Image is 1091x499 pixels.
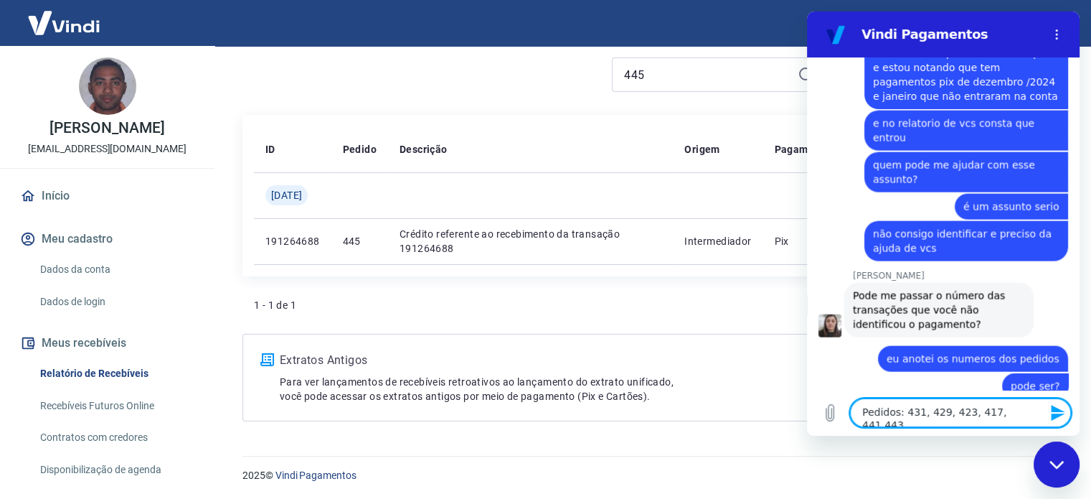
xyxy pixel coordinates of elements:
[28,141,186,157] p: [EMAIL_ADDRESS][DOMAIN_NAME]
[17,223,197,255] button: Meu cadastro
[79,57,136,115] img: b364baf0-585a-4717-963f-4c6cdffdd737.jpeg
[400,142,448,157] p: Descrição
[17,1,110,45] img: Vindi
[242,468,1057,483] p: 2025 ©
[265,142,275,157] p: ID
[34,423,197,452] a: Contratos com credores
[17,327,197,359] button: Meus recebíveis
[684,234,751,248] p: Intermediador
[254,298,296,312] p: 1 - 1 de 1
[34,359,197,388] a: Relatório de Recebíveis
[801,288,1045,322] ul: Pagination
[624,64,792,85] input: Busque pelo número do pedido
[17,180,197,212] a: Início
[34,287,197,317] a: Dados de login
[271,188,302,202] span: [DATE]
[34,391,197,421] a: Recebíveis Futuros Online
[343,234,377,248] p: 445
[34,255,197,284] a: Dados da conta
[774,142,830,157] p: Pagamento
[34,455,197,485] a: Disponibilização de agenda
[343,142,377,157] p: Pedido
[49,121,164,136] p: [PERSON_NAME]
[684,142,719,157] p: Origem
[1034,442,1080,488] iframe: Botão para abrir a janela de mensagens, conversa em andamento
[1022,10,1074,37] button: Sair
[280,375,899,404] p: Para ver lançamentos de recebíveis retroativos ao lançamento do extrato unificado, você pode aces...
[280,352,899,369] p: Extratos Antigos
[275,470,356,481] a: Vindi Pagamentos
[774,234,830,248] p: Pix
[400,227,661,256] p: Crédito referente ao recebimento da transação 191264688
[265,234,320,248] p: 191264688
[260,353,274,366] img: ícone
[807,11,1080,436] iframe: Janela de mensagens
